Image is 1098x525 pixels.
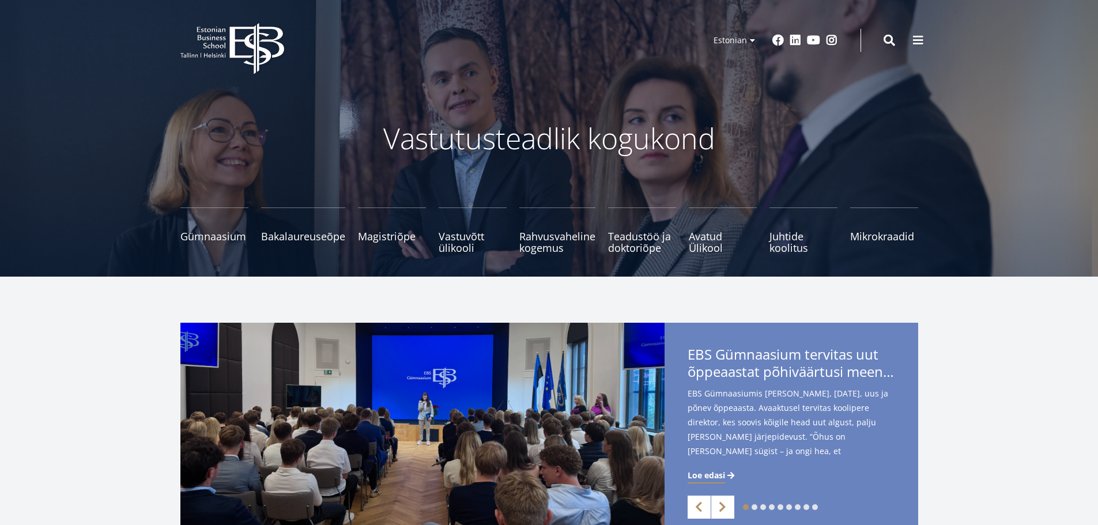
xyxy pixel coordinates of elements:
[769,504,775,510] a: 4
[743,504,749,510] a: 1
[180,231,248,242] span: Gümnaasium
[711,496,734,519] a: Next
[688,346,895,384] span: EBS Gümnaasium tervitas uut
[769,207,837,254] a: Juhtide koolitus
[688,496,711,519] a: Previous
[261,231,345,242] span: Bakalaureuseõpe
[358,207,426,254] a: Magistriõpe
[772,35,784,46] a: Facebook
[850,207,918,254] a: Mikrokraadid
[812,504,818,510] a: 9
[519,231,595,254] span: Rahvusvaheline kogemus
[786,504,792,510] a: 6
[807,35,820,46] a: Youtube
[608,207,676,254] a: Teadustöö ja doktoriõpe
[519,207,595,254] a: Rahvusvaheline kogemus
[439,231,507,254] span: Vastuvõtt ülikooli
[688,363,895,380] span: õppeaastat põhiväärtusi meenutades
[689,207,757,254] a: Avatud Ülikool
[752,504,757,510] a: 2
[850,231,918,242] span: Mikrokraadid
[795,504,801,510] a: 7
[608,231,676,254] span: Teadustöö ja doktoriõpe
[803,504,809,510] a: 8
[358,231,426,242] span: Magistriõpe
[688,386,895,477] span: EBS Gümnaasiumis [PERSON_NAME], [DATE], uus ja põnev õppeaasta. Avaaktusel tervitas koolipere dir...
[688,470,737,481] a: Loe edasi
[769,231,837,254] span: Juhtide koolitus
[261,207,345,254] a: Bakalaureuseõpe
[688,470,725,481] span: Loe edasi
[180,207,248,254] a: Gümnaasium
[760,504,766,510] a: 3
[244,121,855,156] p: Vastutusteadlik kogukond
[790,35,801,46] a: Linkedin
[689,231,757,254] span: Avatud Ülikool
[778,504,783,510] a: 5
[439,207,507,254] a: Vastuvõtt ülikooli
[826,35,837,46] a: Instagram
